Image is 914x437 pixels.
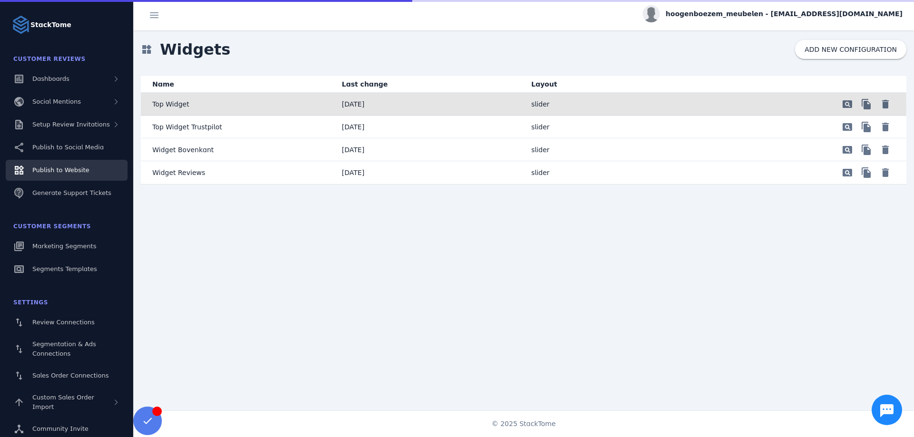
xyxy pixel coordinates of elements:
[643,5,660,22] img: profile.jpg
[838,140,857,159] button: Preview
[342,167,364,178] p: [DATE]
[857,117,876,136] button: Preview
[531,98,549,110] p: slider
[30,20,71,30] strong: StackTome
[32,166,89,174] span: Publish to Website
[13,223,91,230] span: Customer Segments
[152,167,205,178] p: Widget Reviews
[342,121,364,133] p: [DATE]
[152,144,214,155] p: Widget Bovenkant
[643,5,903,22] button: hoogenboezem_meubelen - [EMAIL_ADDRESS][DOMAIN_NAME]
[838,163,857,182] button: Preview
[32,425,89,432] span: Community Invite
[857,140,876,159] button: Preview
[6,365,128,386] a: Sales Order Connections
[32,243,96,250] span: Marketing Segments
[492,419,556,429] span: © 2025 StackTome
[342,98,364,110] p: [DATE]
[141,76,334,93] mat-header-cell: Name
[141,44,152,55] mat-icon: widgets
[838,117,857,136] button: Preview
[531,144,549,155] p: slider
[32,98,81,105] span: Social Mentions
[876,95,895,114] button: Delete
[32,144,104,151] span: Publish to Social Media
[152,121,222,133] p: Top Widget Trustpilot
[32,340,96,357] span: Segmentation & Ads Connections
[857,163,876,182] button: Preview
[838,95,857,114] button: Preview
[857,95,876,114] button: Preview
[152,98,189,110] p: Top Widget
[795,40,906,59] button: ADD NEW CONFIGURATION
[32,121,110,128] span: Setup Review Invitations
[6,312,128,333] a: Review Connections
[334,76,524,93] mat-header-cell: Last change
[32,265,97,272] span: Segments Templates
[531,121,549,133] p: slider
[666,9,903,19] span: hoogenboezem_meubelen - [EMAIL_ADDRESS][DOMAIN_NAME]
[11,15,30,34] img: Logo image
[6,236,128,257] a: Marketing Segments
[524,76,713,93] mat-header-cell: Layout
[32,189,111,196] span: Generate Support Tickets
[6,137,128,158] a: Publish to Social Media
[805,46,897,53] span: ADD NEW CONFIGURATION
[32,394,94,410] span: Custom Sales Order Import
[342,144,364,155] p: [DATE]
[13,56,86,62] span: Customer Reviews
[876,163,895,182] button: Delete
[6,160,128,181] a: Publish to Website
[6,259,128,280] a: Segments Templates
[531,167,549,178] p: slider
[876,117,895,136] button: Delete
[152,30,238,68] span: Widgets
[32,319,95,326] span: Review Connections
[6,335,128,363] a: Segmentation & Ads Connections
[6,183,128,204] a: Generate Support Tickets
[13,299,48,306] span: Settings
[876,140,895,159] button: Delete
[32,75,70,82] span: Dashboards
[32,372,109,379] span: Sales Order Connections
